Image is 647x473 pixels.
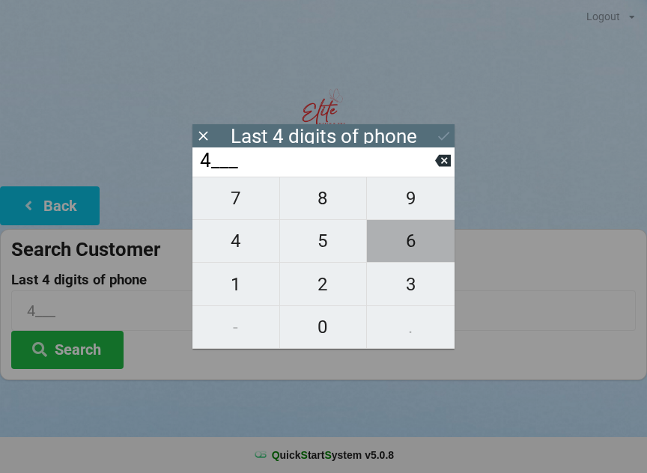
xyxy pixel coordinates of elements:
[280,306,368,349] button: 0
[192,220,280,263] button: 4
[367,225,455,257] span: 6
[192,177,280,220] button: 7
[280,311,367,343] span: 0
[280,177,368,220] button: 8
[192,263,280,305] button: 1
[280,220,368,263] button: 5
[280,183,367,214] span: 8
[280,225,367,257] span: 5
[367,183,455,214] span: 9
[367,177,455,220] button: 9
[367,263,455,305] button: 3
[280,269,367,300] span: 2
[192,183,279,214] span: 7
[280,263,368,305] button: 2
[367,220,455,263] button: 6
[192,225,279,257] span: 4
[231,129,417,144] div: Last 4 digits of phone
[192,269,279,300] span: 1
[367,269,455,300] span: 3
